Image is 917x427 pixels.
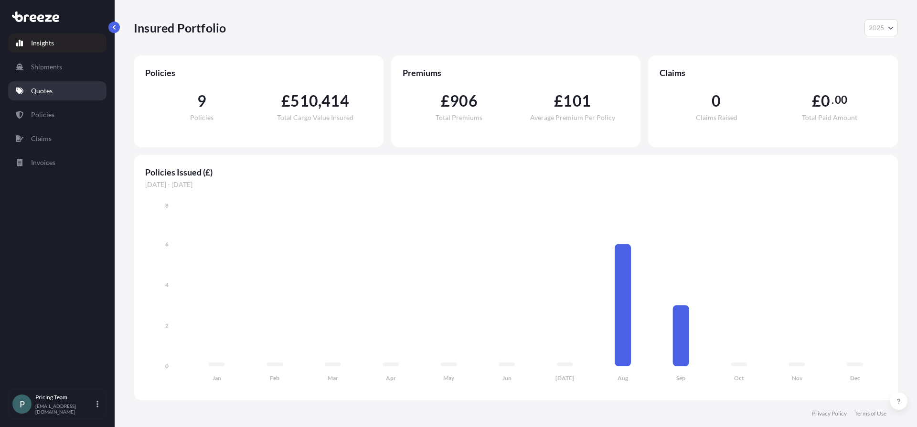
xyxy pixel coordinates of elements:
[145,166,886,178] span: Policies Issued (£)
[563,93,591,109] span: 101
[864,19,898,36] button: Year Selector
[190,114,213,121] span: Policies
[145,67,372,78] span: Policies
[165,322,169,329] tspan: 2
[403,67,629,78] span: Premiums
[660,67,886,78] span: Claims
[436,114,482,121] span: Total Premiums
[676,374,685,382] tspan: Sep
[712,93,721,109] span: 0
[734,374,744,382] tspan: Oct
[8,105,107,124] a: Policies
[197,93,206,109] span: 9
[555,374,574,382] tspan: [DATE]
[386,374,396,382] tspan: Apr
[134,20,226,35] p: Insured Portfolio
[8,153,107,172] a: Invoices
[812,93,821,109] span: £
[835,96,847,104] span: 00
[8,57,107,77] a: Shipments
[696,114,737,121] span: Claims Raised
[213,374,221,382] tspan: Jan
[441,93,450,109] span: £
[802,114,857,121] span: Total Paid Amount
[8,81,107,100] a: Quotes
[145,180,886,189] span: [DATE] - [DATE]
[850,374,860,382] tspan: Dec
[8,129,107,148] a: Claims
[854,410,886,417] a: Terms of Use
[165,281,169,288] tspan: 4
[502,374,512,382] tspan: Jun
[31,158,55,167] p: Invoices
[281,93,290,109] span: £
[618,374,629,382] tspan: Aug
[530,114,615,121] span: Average Premium Per Policy
[832,96,834,104] span: .
[277,114,353,121] span: Total Cargo Value Insured
[165,362,169,370] tspan: 0
[290,93,318,109] span: 510
[31,110,54,120] p: Policies
[270,374,279,382] tspan: Feb
[8,33,107,53] a: Insights
[321,93,349,109] span: 414
[20,399,25,409] span: P
[869,23,884,33] span: 2025
[31,86,53,96] p: Quotes
[35,394,95,401] p: Pricing Team
[31,62,62,72] p: Shipments
[165,241,169,248] tspan: 6
[554,93,563,109] span: £
[165,202,169,209] tspan: 8
[792,374,803,382] tspan: Nov
[450,93,478,109] span: 906
[821,93,830,109] span: 0
[31,134,52,143] p: Claims
[35,403,95,415] p: [EMAIL_ADDRESS][DOMAIN_NAME]
[328,374,338,382] tspan: Mar
[318,93,321,109] span: ,
[443,374,455,382] tspan: May
[31,38,54,48] p: Insights
[812,410,847,417] a: Privacy Policy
